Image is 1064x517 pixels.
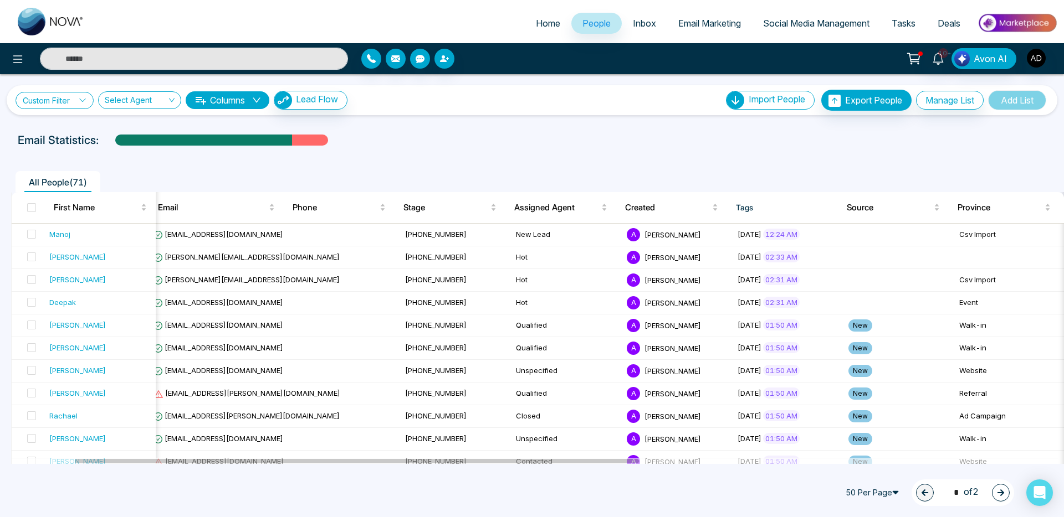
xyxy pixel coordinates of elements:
span: Tasks [892,18,915,29]
th: Province [949,192,1060,223]
div: [PERSON_NAME] [49,433,106,444]
span: Social Media Management [763,18,869,29]
div: [PERSON_NAME] [49,365,106,376]
span: Stage [403,201,488,214]
span: [PERSON_NAME][EMAIL_ADDRESS][DOMAIN_NAME] [154,252,340,261]
span: Assigned Agent [514,201,599,214]
span: Inbox [633,18,656,29]
th: Stage [395,192,505,223]
span: [PERSON_NAME] [644,411,701,420]
span: New [848,319,872,332]
span: [PERSON_NAME] [644,343,701,352]
span: Email [158,201,267,214]
span: [DATE] [738,320,761,329]
button: Columnsdown [186,91,269,109]
span: New [848,342,872,354]
button: Manage List [916,91,984,110]
span: of 2 [947,485,979,500]
span: 02:31 AM [763,297,800,308]
div: Deepak [49,297,76,308]
span: [DATE] [738,298,761,307]
td: Contacted [511,451,622,473]
span: [PHONE_NUMBER] [405,320,467,329]
span: [EMAIL_ADDRESS][DOMAIN_NAME] [154,230,283,239]
span: down [252,96,261,105]
a: Lead FlowLead Flow [269,91,347,110]
a: Tasks [881,13,927,34]
span: 01:50 AM [763,387,800,399]
span: [PERSON_NAME] [644,252,701,261]
div: Open Intercom Messenger [1026,479,1053,506]
img: Market-place.gif [977,11,1057,35]
span: A [627,410,640,423]
span: [EMAIL_ADDRESS][DOMAIN_NAME] [154,434,283,443]
span: [DATE] [738,366,761,375]
span: [DATE] [738,343,761,352]
a: Home [525,13,571,34]
span: Export People [845,95,902,106]
a: Social Media Management [752,13,881,34]
span: [EMAIL_ADDRESS][DOMAIN_NAME] [154,457,284,466]
p: Email Statistics: [18,132,99,148]
a: Deals [927,13,971,34]
span: 02:33 AM [763,251,800,262]
span: [PERSON_NAME][EMAIL_ADDRESS][DOMAIN_NAME] [154,275,340,284]
span: [EMAIL_ADDRESS][DOMAIN_NAME] [154,366,283,375]
td: Hot [511,269,622,292]
span: A [627,251,640,264]
span: [PHONE_NUMBER] [405,434,467,443]
span: [PERSON_NAME] [644,275,701,284]
span: [PERSON_NAME] [644,366,701,375]
a: Email Marketing [667,13,752,34]
span: A [627,432,640,446]
span: [PHONE_NUMBER] [405,343,467,352]
span: New [848,433,872,445]
span: [PHONE_NUMBER] [405,275,467,284]
th: Tags [727,192,838,223]
span: [DATE] [738,252,761,261]
td: Closed [511,405,622,428]
span: [PHONE_NUMBER] [405,366,467,375]
img: User Avatar [1027,49,1046,68]
td: Hot [511,292,622,314]
span: [DATE] [738,230,761,239]
span: [EMAIL_ADDRESS][PERSON_NAME][DOMAIN_NAME] [154,411,340,420]
th: Assigned Agent [505,192,616,223]
a: People [571,13,622,34]
span: Import People [749,94,805,105]
span: New [848,387,872,400]
img: Lead Flow [954,51,970,66]
div: [PERSON_NAME] [49,387,106,399]
span: A [627,387,640,400]
span: [PHONE_NUMBER] [405,389,467,397]
span: 10+ [938,48,948,58]
span: Created [625,201,710,214]
div: [PERSON_NAME] [49,456,106,467]
span: Home [536,18,560,29]
span: [PHONE_NUMBER] [405,252,467,261]
th: Phone [284,192,395,223]
button: Lead Flow [274,91,347,110]
td: Qualified [511,314,622,337]
span: [DATE] [738,389,761,397]
span: [PHONE_NUMBER] [405,411,467,420]
span: A [627,342,640,355]
img: Nova CRM Logo [18,8,84,35]
span: [PHONE_NUMBER] [405,298,467,307]
div: Rachael [49,410,78,421]
button: Export People [821,90,912,111]
span: New [848,456,872,468]
span: 01:50 AM [763,433,800,444]
span: Email Marketing [678,18,741,29]
td: Qualified [511,337,622,360]
span: People [582,18,611,29]
div: [PERSON_NAME] [49,251,106,262]
span: [EMAIL_ADDRESS][PERSON_NAME][DOMAIN_NAME] [154,389,340,397]
span: Source [847,201,932,214]
span: Province [958,201,1042,214]
td: Unspecified [511,360,622,382]
img: Lead Flow [274,91,292,109]
span: A [627,296,640,309]
span: [PERSON_NAME] [644,230,701,239]
span: A [627,455,640,468]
